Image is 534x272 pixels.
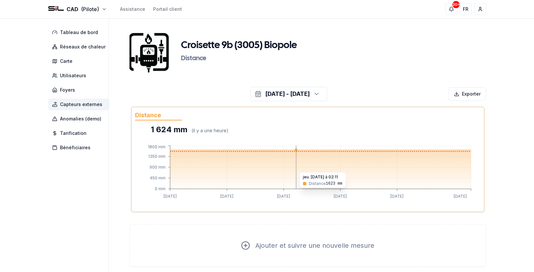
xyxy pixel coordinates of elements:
img: unit Image [129,27,169,79]
tspan: 0 mm [155,186,166,191]
span: (Pilote) [81,5,99,13]
a: Bénéficiaires [48,142,112,154]
a: Réseaux de chaleur [48,41,112,53]
span: Anomalies (demo) [60,116,101,122]
h3: Distance [181,54,435,63]
div: 1 624 mm [151,124,188,135]
button: CAD(Pilote) [48,5,107,13]
tspan: 1800 mm [148,144,166,149]
a: Capteurs externes [48,99,112,110]
div: Distance [135,111,182,120]
span: Capteurs externes [60,101,102,108]
span: Utilisateurs [60,72,86,79]
a: Foyers [48,84,112,96]
a: Carte [48,55,112,67]
button: FR [460,3,472,15]
span: Bénéficiaires [60,144,90,151]
div: ( il y a une heure ) [191,127,228,134]
span: CAD [67,5,78,13]
span: Réseaux de chaleur [60,44,106,50]
span: Carte [60,58,72,64]
span: Tableau de bord [60,29,98,36]
a: Utilisateurs [48,70,112,82]
tspan: 450 mm [150,175,166,180]
img: SIL - CAD Logo [48,1,64,17]
tspan: [DATE] [334,194,347,199]
tspan: [DATE] [390,194,404,199]
a: Anomalies (demo) [48,113,112,125]
span: Foyers [60,87,75,93]
tspan: [DATE] [277,194,290,199]
tspan: 900 mm [149,165,166,170]
div: [DATE] - [DATE] [265,89,310,99]
button: Exporter [448,87,486,101]
div: 30+ [452,1,460,8]
tspan: 1350 mm [148,154,166,159]
a: Portail client [153,6,182,12]
button: [DATE] - [DATE] [250,87,327,101]
span: Tarification [60,130,87,136]
tspan: [DATE] [220,194,233,199]
button: 30+ [445,3,457,15]
div: Ajouter et suivre une nouvelle mesure [130,225,486,266]
tspan: [DATE] [164,194,177,199]
span: FR [463,6,468,12]
tspan: [DATE] [453,194,466,199]
a: Tarification [48,127,112,139]
a: Tableau de bord [48,27,112,38]
h1: Croisette 9b (3005) Biopole [181,40,297,51]
a: Assistance [120,6,145,12]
